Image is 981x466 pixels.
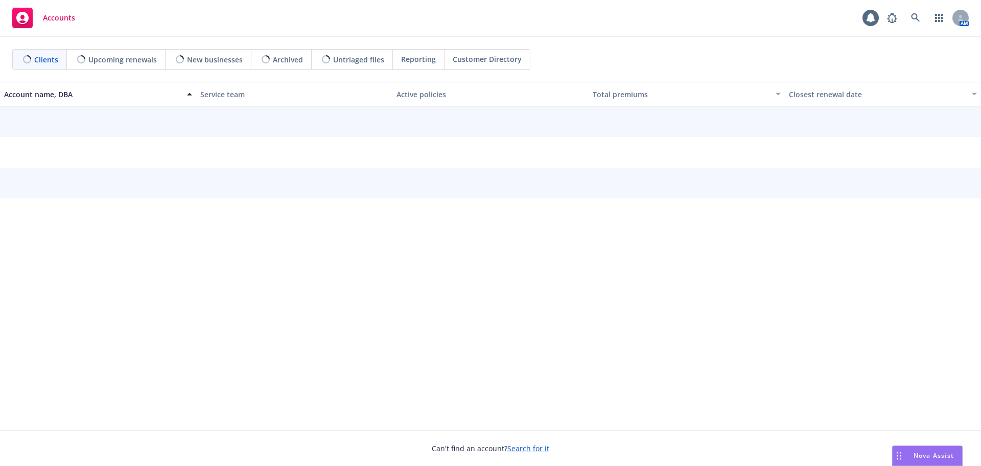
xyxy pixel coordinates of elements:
span: Reporting [401,54,436,64]
a: Search [905,8,926,28]
div: Drag to move [893,446,905,465]
div: Account name, DBA [4,89,181,100]
a: Accounts [8,4,79,32]
span: Archived [273,54,303,65]
button: Closest renewal date [785,82,981,106]
a: Switch app [929,8,949,28]
span: Upcoming renewals [88,54,157,65]
div: Total premiums [593,89,769,100]
div: Closest renewal date [789,89,966,100]
button: Nova Assist [892,446,963,466]
a: Search for it [507,443,549,453]
button: Total premiums [589,82,785,106]
span: Clients [34,54,58,65]
span: Accounts [43,14,75,22]
span: Nova Assist [914,451,954,460]
button: Active policies [392,82,589,106]
span: Untriaged files [333,54,384,65]
span: Customer Directory [453,54,522,64]
span: New businesses [187,54,243,65]
span: Can't find an account? [432,443,549,454]
div: Active policies [396,89,585,100]
button: Service team [196,82,392,106]
a: Report a Bug [882,8,902,28]
div: Service team [200,89,388,100]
